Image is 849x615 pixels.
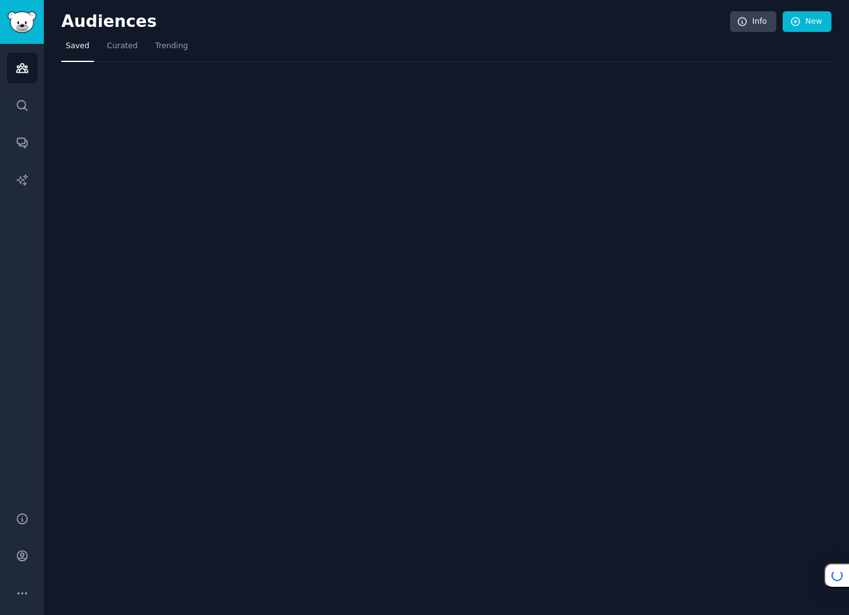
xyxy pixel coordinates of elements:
a: Trending [151,36,192,62]
a: New [783,11,831,33]
span: Saved [66,41,90,52]
a: Curated [103,36,142,62]
span: Curated [107,41,138,52]
span: Trending [155,41,188,52]
a: Saved [61,36,94,62]
img: GummySearch logo [8,11,36,33]
a: Info [730,11,776,33]
h2: Audiences [61,12,730,32]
